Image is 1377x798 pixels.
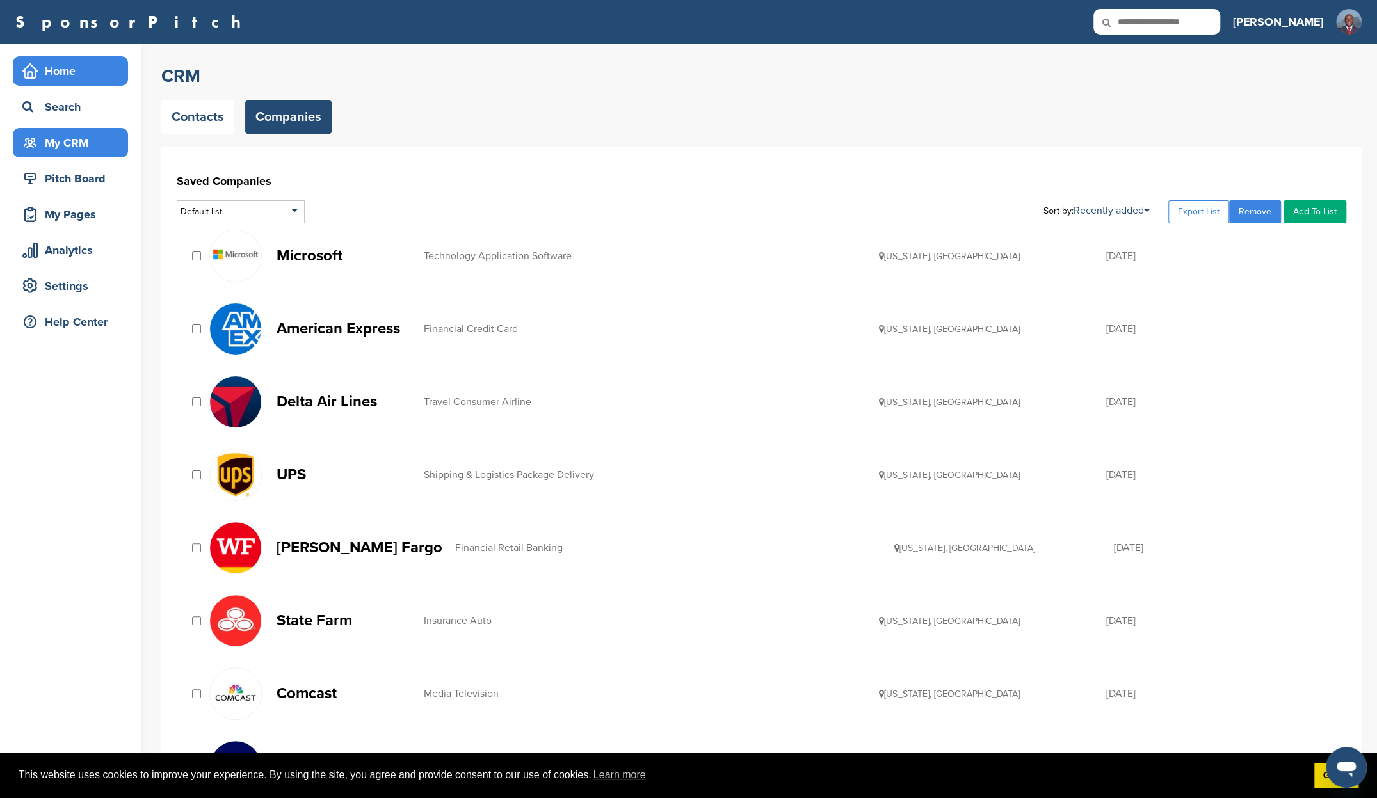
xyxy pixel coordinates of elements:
a: Rm62ialo 400x400 Comcast Media Television [US_STATE], [GEOGRAPHIC_DATA] [DATE] [209,667,1333,720]
img: Amex logo [210,303,261,355]
img: Dsc01370 [1336,9,1362,47]
p: Comcast [277,685,411,701]
h1: Saved Companies [177,170,1346,193]
img: Dt5zjbl6 400x400 [210,741,261,792]
h2: CRM [161,65,1362,88]
a: Help Center [13,307,128,337]
div: [US_STATE], [GEOGRAPHIC_DATA] [879,689,1106,699]
div: Default list [177,200,305,223]
div: Travel Consumer Airline [424,397,879,407]
a: Ups logo UPS Shipping & Logistics Package Delivery [US_STATE], [GEOGRAPHIC_DATA] [DATE] [209,449,1333,501]
div: My CRM [19,131,128,154]
a: Amex logo American Express Financial Credit Card [US_STATE], [GEOGRAPHIC_DATA] [DATE] [209,303,1333,355]
div: Financial Credit Card [424,324,879,334]
span: This website uses cookies to improve your experience. By using the site, you agree and provide co... [19,765,1304,785]
div: Shipping & Logistics Package Delivery [424,470,879,480]
div: [US_STATE], [GEOGRAPHIC_DATA] [879,397,1106,407]
img: Open uri20141112 50798 1opp7tv [210,230,261,280]
div: [DATE] [1106,616,1333,626]
div: [DATE] [1106,470,1333,480]
img: Ups logo [210,449,261,500]
a: Open uri20141112 50798 1opp7tv Microsoft Technology Application Software [US_STATE], [GEOGRAPHIC_... [209,230,1333,282]
a: Contacts [161,100,234,134]
a: My Pages [13,200,128,229]
p: Delta Air Lines [277,394,411,410]
a: Analytics [13,235,128,265]
a: Recently added [1074,204,1150,217]
div: [DATE] [1114,543,1333,553]
div: Analytics [19,239,128,262]
div: Sort by: [1043,205,1150,216]
a: Hdqvxivg 400x400 [PERSON_NAME] Fargo Financial Retail Banking [US_STATE], [GEOGRAPHIC_DATA] [DATE] [209,522,1333,574]
div: [DATE] [1106,689,1333,699]
p: American Express [277,321,411,337]
div: Media Television [424,689,879,699]
p: Microsoft [277,248,411,264]
a: Companies [245,100,332,134]
p: [PERSON_NAME] Fargo [277,539,442,555]
img: Hdqvxivg 400x400 [210,522,261,573]
div: Help Center [19,310,128,333]
div: Financial Retail Banking [455,543,894,553]
a: Home [13,56,128,86]
a: Settings [13,271,128,301]
a: Export List [1168,200,1229,223]
div: Insurance Auto [424,616,879,626]
p: UPS [277,467,411,483]
div: [US_STATE], [GEOGRAPHIC_DATA] [894,543,1114,553]
div: Settings [19,275,128,298]
iframe: Button to launch messaging window [1326,747,1367,788]
a: dismiss cookie message [1314,763,1358,788]
img: Sgdi ena 400x400 [210,595,261,646]
a: learn more about cookies [592,765,648,785]
div: Home [19,60,128,83]
div: Pitch Board [19,167,128,190]
img: Rm62ialo 400x400 [210,668,261,719]
a: [PERSON_NAME] [1233,8,1323,36]
h3: [PERSON_NAME] [1233,13,1323,31]
div: [US_STATE], [GEOGRAPHIC_DATA] [879,470,1106,480]
a: Add To List [1284,200,1346,223]
a: SponsorPitch [15,13,249,30]
a: Remove [1229,200,1281,223]
div: [DATE] [1106,251,1333,261]
a: Search [13,92,128,122]
div: [US_STATE], [GEOGRAPHIC_DATA] [879,324,1106,334]
a: My CRM [13,128,128,157]
div: My Pages [19,203,128,226]
a: Pitch Board [13,164,128,193]
a: O1z2hvzv 400x400 Delta Air Lines Travel Consumer Airline [US_STATE], [GEOGRAPHIC_DATA] [DATE] [209,376,1333,428]
div: [DATE] [1106,324,1333,334]
div: [US_STATE], [GEOGRAPHIC_DATA] [879,616,1106,626]
a: Dt5zjbl6 400x400 Ford Automotive Auto Manufacturer [US_STATE], [GEOGRAPHIC_DATA] [DATE] [209,740,1333,793]
div: Technology Application Software [424,251,879,261]
img: O1z2hvzv 400x400 [210,376,261,427]
div: [US_STATE], [GEOGRAPHIC_DATA] [879,251,1106,261]
div: [DATE] [1106,397,1333,407]
p: State Farm [277,612,411,628]
a: Sgdi ena 400x400 State Farm Insurance Auto [US_STATE], [GEOGRAPHIC_DATA] [DATE] [209,595,1333,647]
div: Search [19,95,128,118]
